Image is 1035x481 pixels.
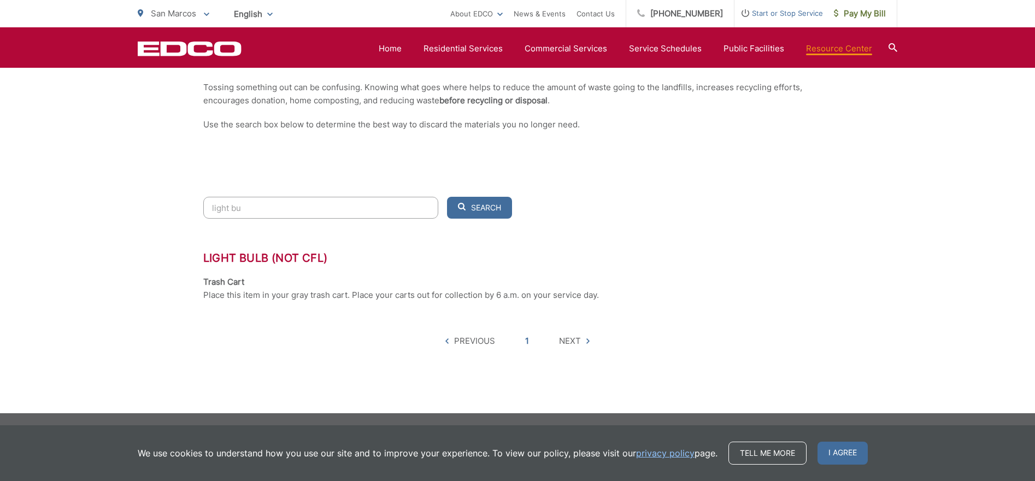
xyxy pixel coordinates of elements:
p: Place this item in your gray trash cart. Place your carts out for collection by 6 a.m. on your se... [203,289,599,302]
span: Search [471,203,501,213]
a: Service Schedules [629,42,702,55]
span: Pay My Bill [834,7,886,20]
p: We use cookies to understand how you use our site and to improve your experience. To view our pol... [138,447,718,460]
span: Previous [454,335,495,348]
a: privacy policy [636,447,695,460]
span: English [226,4,281,24]
a: News & Events [514,7,566,20]
strong: Trash Cart [203,277,244,287]
h3: Light Bulb (not CFL) [203,251,832,265]
a: About EDCO [450,7,503,20]
strong: before recycling or disposal [439,95,548,105]
a: Contact Us [577,7,615,20]
input: Search [203,197,438,219]
p: Use the search box below to determine the best way to discard the materials you no longer need. [203,118,832,131]
a: Public Facilities [724,42,784,55]
a: 1 [525,335,529,348]
a: Resource Center [806,42,872,55]
span: San Marcos [151,8,196,19]
span: I agree [818,442,868,465]
button: Search [447,197,512,219]
a: Residential Services [424,42,503,55]
a: Commercial Services [525,42,607,55]
p: Tossing something out can be confusing. Knowing what goes where helps to reduce the amount of was... [203,81,832,107]
a: EDCD logo. Return to the homepage. [138,41,242,56]
span: Next [559,335,581,348]
a: Tell me more [728,442,807,465]
a: Home [379,42,402,55]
